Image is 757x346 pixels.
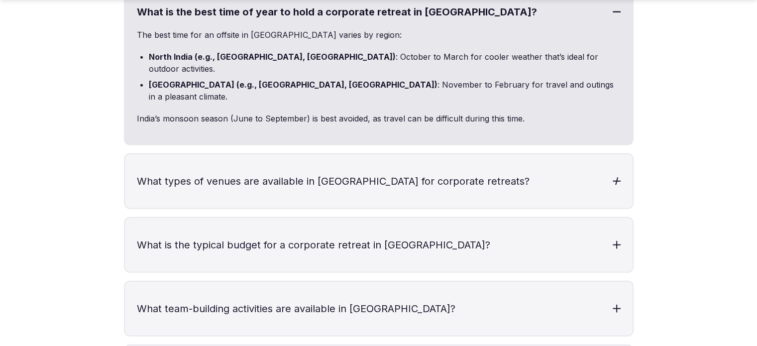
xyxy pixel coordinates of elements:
li: : October to March for cooler weather that’s ideal for outdoor activities. [149,51,621,75]
strong: North India (e.g., [GEOGRAPHIC_DATA], [GEOGRAPHIC_DATA]) [149,52,396,62]
p: India’s monsoon season (June to September) is best avoided, as travel can be difficult during thi... [137,113,621,124]
h3: What is the typical budget for a corporate retreat in [GEOGRAPHIC_DATA]? [125,218,633,272]
li: : November to February for travel and outings in a pleasant climate. [149,79,621,103]
h3: What team-building activities are available in [GEOGRAPHIC_DATA]? [125,282,633,336]
h3: What types of venues are available in [GEOGRAPHIC_DATA] for corporate retreats? [125,154,633,208]
strong: [GEOGRAPHIC_DATA] (e.g., [GEOGRAPHIC_DATA], [GEOGRAPHIC_DATA]) [149,80,437,90]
